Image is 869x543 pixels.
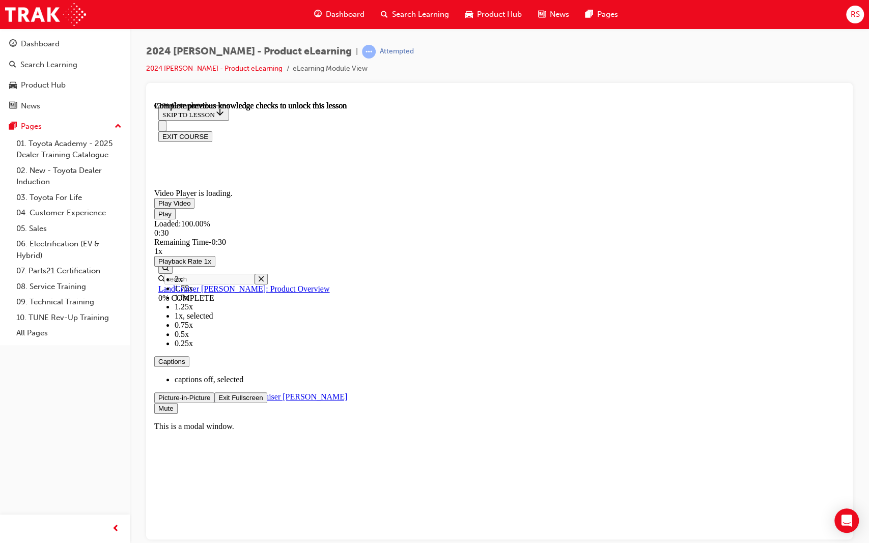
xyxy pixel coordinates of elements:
[21,100,40,112] div: News
[146,46,352,58] span: 2024 [PERSON_NAME] - Product eLearning
[4,35,126,53] a: Dashboard
[12,279,126,295] a: 08. Service Training
[477,9,522,20] span: Product Hub
[12,325,126,341] a: All Pages
[21,121,42,132] div: Pages
[21,79,66,91] div: Product Hub
[112,523,120,535] span: prev-icon
[850,9,859,20] span: RS
[4,76,126,95] a: Product Hub
[5,3,86,26] img: Trak
[12,205,126,221] a: 04. Customer Experience
[9,102,17,111] span: news-icon
[356,46,358,58] span: |
[12,136,126,163] a: 01. Toyota Academy - 2025 Dealer Training Catalogue
[4,55,126,74] a: Search Learning
[293,63,368,75] li: eLearning Module View
[21,38,60,50] div: Dashboard
[585,8,593,21] span: pages-icon
[380,47,414,56] div: Attempted
[4,97,126,116] a: News
[597,9,618,20] span: Pages
[4,117,126,136] button: Pages
[9,122,17,131] span: pages-icon
[465,8,473,21] span: car-icon
[362,45,376,59] span: learningRecordVerb_ATTEMPT-icon
[550,9,569,20] span: News
[381,8,388,21] span: search-icon
[834,508,859,533] div: Open Intercom Messenger
[457,4,530,25] a: car-iconProduct Hub
[538,8,546,21] span: news-icon
[12,163,126,190] a: 02. New - Toyota Dealer Induction
[115,120,122,133] span: up-icon
[12,263,126,279] a: 07. Parts21 Certification
[846,6,864,23] button: RS
[20,59,77,71] div: Search Learning
[146,64,283,73] a: 2024 [PERSON_NAME] - Product eLearning
[392,9,449,20] span: Search Learning
[12,294,126,310] a: 09. Technical Training
[4,33,126,117] button: DashboardSearch LearningProduct HubNews
[577,4,626,25] a: pages-iconPages
[306,4,373,25] a: guage-iconDashboard
[326,9,365,20] span: Dashboard
[9,40,17,49] span: guage-icon
[9,61,16,70] span: search-icon
[12,236,126,263] a: 06. Electrification (EV & Hybrid)
[9,81,17,90] span: car-icon
[530,4,577,25] a: news-iconNews
[12,221,126,237] a: 05. Sales
[12,310,126,326] a: 10. TUNE Rev-Up Training
[373,4,457,25] a: search-iconSearch Learning
[314,8,322,21] span: guage-icon
[12,190,126,206] a: 03. Toyota For Life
